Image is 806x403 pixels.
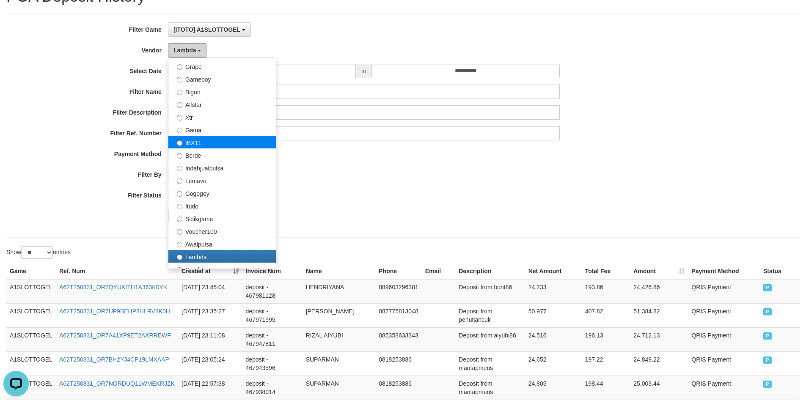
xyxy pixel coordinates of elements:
[525,263,582,279] th: Net Amount
[168,199,276,212] label: Itudo
[763,381,772,388] span: PAID
[178,263,242,279] th: Created at: activate to sort column ascending
[422,263,456,279] th: Email
[177,242,182,247] input: Awalpulsa
[59,284,167,291] a: A62T250831_OR7QYUKITH1A363K0YK
[242,263,303,279] th: Invoice Num
[6,263,56,279] th: Game
[356,64,372,78] span: to
[375,279,421,304] td: 089603296381
[763,308,772,315] span: PAID
[59,308,170,315] a: A62T250831_OR7UP9BEHP8HLRV8K0H
[582,303,630,327] td: 407.82
[168,123,276,136] label: Gama
[168,161,276,174] label: Indahjualpulsa
[3,3,29,29] button: Open LiveChat chat widget
[688,351,760,376] td: QRIS Payment
[177,204,182,209] input: Itudo
[173,26,240,33] span: [ITOTO] A1SLOTTOGEL
[375,263,421,279] th: Phone
[688,376,760,400] td: QRIS Payment
[525,303,582,327] td: 50,977
[582,351,630,376] td: 197.22
[375,376,421,400] td: 0818253886
[6,351,56,376] td: A1SLOTTOGEL
[582,263,630,279] th: Total Fee
[168,85,276,98] label: Bigon
[6,303,56,327] td: A1SLOTTOGEL
[455,303,525,327] td: Deposit from penutjancuk
[582,376,630,400] td: 198.44
[375,303,421,327] td: 087775813048
[455,327,525,351] td: Deposit from aiyubi86
[455,376,525,400] td: Deposit from mantapmens
[303,303,376,327] td: [PERSON_NAME]
[178,303,242,327] td: [DATE] 23:35:27
[177,140,182,146] input: IBX11
[59,380,175,387] a: A62T250831_OR7NORDUQ11WMEKRJZK
[525,376,582,400] td: 24,805
[177,191,182,197] input: Gogogoy
[177,115,182,121] input: Xtr
[177,229,182,235] input: Voucher100
[688,327,760,351] td: QRIS Payment
[178,327,242,351] td: [DATE] 23:11:08
[177,255,182,260] input: Lambda
[168,250,276,263] label: Lambda
[303,376,376,400] td: SUPARMAN
[177,217,182,222] input: Sidikgame
[168,174,276,186] label: Lemavo
[242,327,303,351] td: deposit - 467947811
[375,351,421,376] td: 0818253886
[630,376,688,400] td: 25,003.44
[168,22,251,37] button: [ITOTO] A1SLOTTOGEL
[303,279,376,304] td: HENDRIYANA
[59,356,169,363] a: A62T250831_OR7BH2YJ4CP19LMXAAP
[525,327,582,351] td: 24,516
[177,178,182,184] input: Lemavo
[177,102,182,108] input: Allstar
[582,279,630,304] td: 193.86
[177,64,182,70] input: Grape
[168,72,276,85] label: Gameboy
[59,332,171,339] a: A62T250831_OR7A41XP9ET2AXRREWF
[760,263,800,279] th: Status
[303,327,376,351] td: RIZAL AIYUBI
[168,98,276,110] label: Allstar
[168,60,276,72] label: Grape
[303,263,376,279] th: Name
[688,279,760,304] td: QRIS Payment
[6,327,56,351] td: A1SLOTTOGEL
[168,186,276,199] label: Gogogoy
[168,212,276,225] label: Sidikgame
[177,267,182,273] input: Combo
[168,43,207,58] button: Lambda
[168,263,276,275] label: Combo
[455,263,525,279] th: Description
[178,279,242,304] td: [DATE] 23:45:04
[168,110,276,123] label: Xtr
[375,327,421,351] td: 085358633343
[56,263,178,279] th: Ref. Num
[173,47,196,54] span: Lambda
[177,90,182,95] input: Bigon
[455,279,525,304] td: Deposit from bont86
[763,284,772,291] span: PAID
[168,237,276,250] label: Awalpulsa
[455,351,525,376] td: Deposit from mantapmens
[630,263,688,279] th: Amount: activate to sort column ascending
[177,166,182,171] input: Indahjualpulsa
[582,327,630,351] td: 196.13
[630,327,688,351] td: 24,712.13
[168,136,276,148] label: IBX11
[177,77,182,82] input: Gameboy
[763,356,772,364] span: PAID
[178,351,242,376] td: [DATE] 23:05:24
[177,153,182,159] input: Borde
[242,351,303,376] td: deposit - 467943596
[177,128,182,133] input: Gama
[688,263,760,279] th: Payment Method
[178,376,242,400] td: [DATE] 22:57:38
[688,303,760,327] td: QRIS Payment
[630,351,688,376] td: 24,849.22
